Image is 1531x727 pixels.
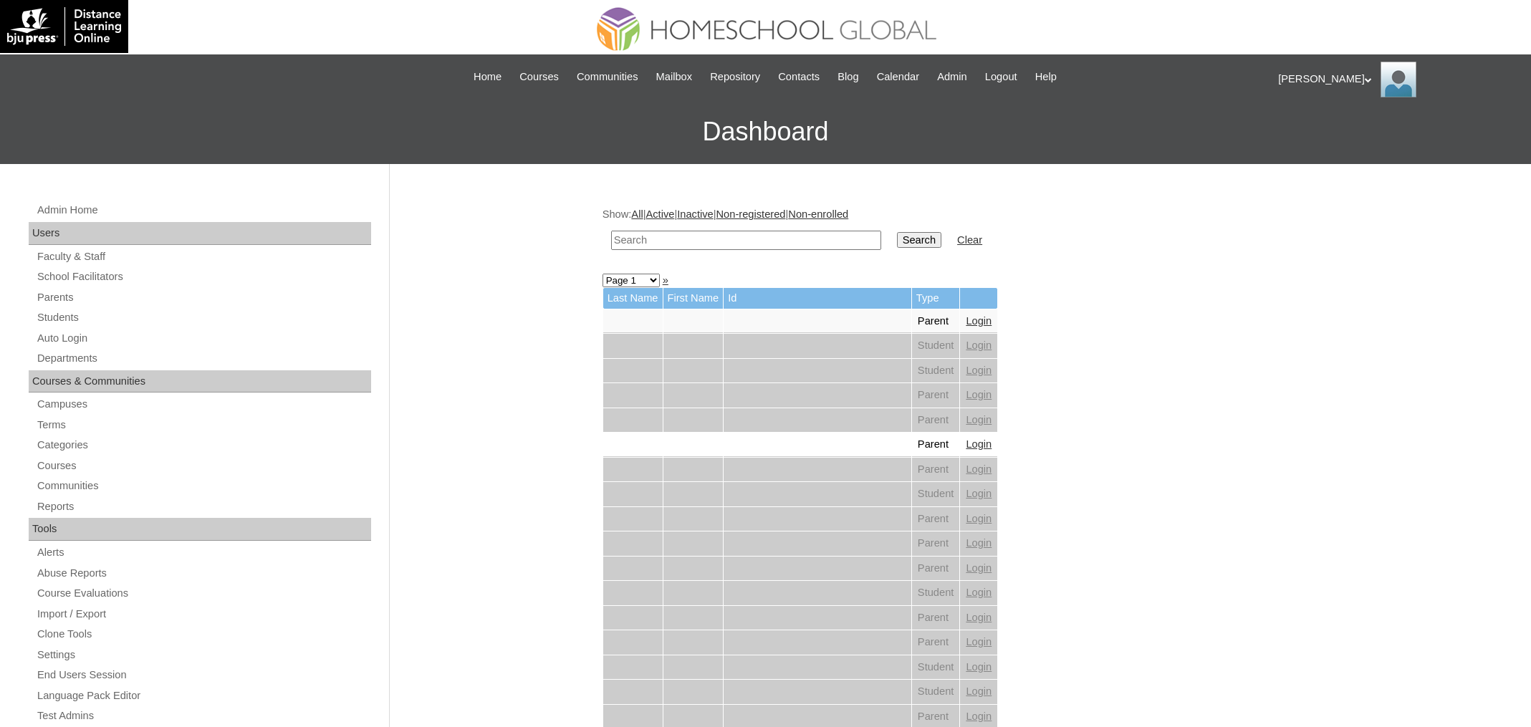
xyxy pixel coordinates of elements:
[897,232,941,248] input: Search
[36,564,371,582] a: Abuse Reports
[966,513,992,524] a: Login
[36,605,371,623] a: Import / Export
[36,544,371,562] a: Alerts
[36,350,371,367] a: Departments
[29,518,371,541] div: Tools
[36,457,371,475] a: Courses
[603,207,1312,258] div: Show: | | | |
[978,69,1024,85] a: Logout
[663,288,724,309] td: First Name
[966,389,992,400] a: Login
[36,248,371,266] a: Faculty & Staff
[36,416,371,434] a: Terms
[36,498,371,516] a: Reports
[36,666,371,684] a: End Users Session
[36,395,371,413] a: Campuses
[912,630,960,655] td: Parent
[966,587,992,598] a: Login
[912,482,960,506] td: Student
[912,383,960,408] td: Parent
[912,680,960,704] td: Student
[912,507,960,531] td: Parent
[663,274,668,286] a: »
[788,208,848,220] a: Non-enrolled
[966,636,992,647] a: Login
[603,288,663,309] td: Last Name
[36,687,371,705] a: Language Pack Editor
[966,414,992,425] a: Login
[29,370,371,393] div: Courses & Communities
[912,557,960,581] td: Parent
[985,69,1017,85] span: Logout
[966,463,992,475] a: Login
[1028,69,1064,85] a: Help
[645,208,674,220] a: Active
[937,69,967,85] span: Admin
[1381,62,1416,97] img: Ariane Ebuen
[36,268,371,286] a: School Facilitators
[966,661,992,673] a: Login
[830,69,865,85] a: Blog
[36,329,371,347] a: Auto Login
[778,69,820,85] span: Contacts
[36,289,371,307] a: Parents
[474,69,501,85] span: Home
[930,69,974,85] a: Admin
[36,477,371,495] a: Communities
[912,581,960,605] td: Student
[703,69,767,85] a: Repository
[966,438,992,450] a: Login
[877,69,919,85] span: Calendar
[656,69,693,85] span: Mailbox
[912,606,960,630] td: Parent
[570,69,645,85] a: Communities
[966,562,992,574] a: Login
[912,288,960,309] td: Type
[631,208,643,220] a: All
[966,315,992,327] a: Login
[36,707,371,725] a: Test Admins
[912,433,960,457] td: Parent
[966,711,992,722] a: Login
[29,222,371,245] div: Users
[1035,69,1057,85] span: Help
[1278,62,1517,97] div: [PERSON_NAME]
[36,646,371,664] a: Settings
[966,365,992,376] a: Login
[577,69,638,85] span: Communities
[512,69,566,85] a: Courses
[966,537,992,549] a: Login
[649,69,700,85] a: Mailbox
[912,458,960,482] td: Parent
[710,69,760,85] span: Repository
[716,208,786,220] a: Non-registered
[966,340,992,351] a: Login
[957,234,982,246] a: Clear
[912,531,960,556] td: Parent
[912,359,960,383] td: Student
[466,69,509,85] a: Home
[966,612,992,623] a: Login
[7,100,1524,164] h3: Dashboard
[36,436,371,454] a: Categories
[677,208,714,220] a: Inactive
[966,685,992,697] a: Login
[36,584,371,602] a: Course Evaluations
[912,408,960,433] td: Parent
[912,334,960,358] td: Student
[912,655,960,680] td: Student
[611,231,881,250] input: Search
[771,69,827,85] a: Contacts
[912,309,960,334] td: Parent
[7,7,121,46] img: logo-white.png
[36,625,371,643] a: Clone Tools
[870,69,926,85] a: Calendar
[36,309,371,327] a: Students
[519,69,559,85] span: Courses
[838,69,858,85] span: Blog
[966,488,992,499] a: Login
[724,288,911,309] td: Id
[36,201,371,219] a: Admin Home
